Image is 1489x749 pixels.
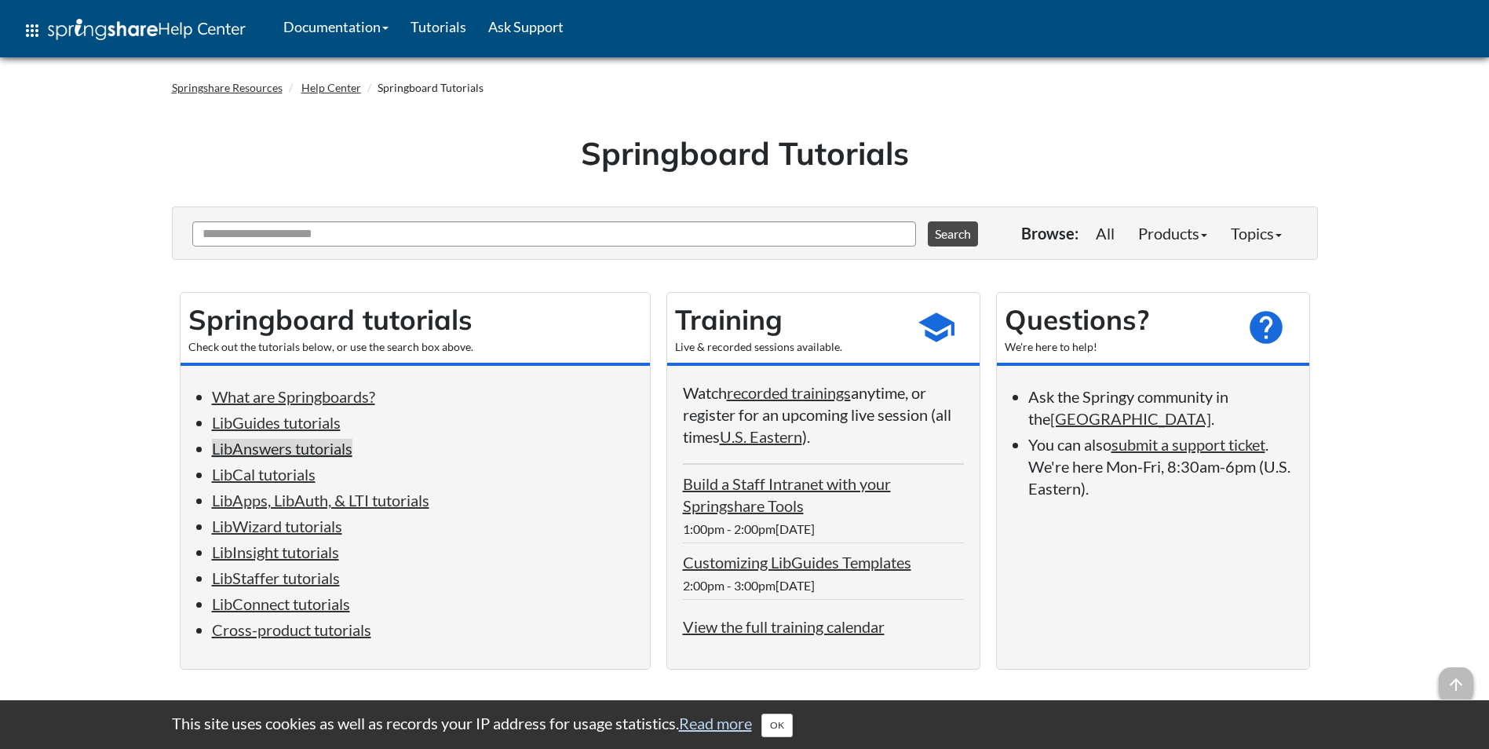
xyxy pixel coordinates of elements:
[301,81,361,94] a: Help Center
[188,301,642,339] h2: Springboard tutorials
[212,543,339,561] a: LibInsight tutorials
[1028,433,1294,499] li: You can also . We're here Mon-Fri, 8:30am-6pm (U.S. Eastern).
[727,383,851,402] a: recorded trainings
[212,594,350,613] a: LibConnect tutorials
[212,568,340,587] a: LibStaffer tutorials
[1246,308,1286,347] span: help
[761,714,793,737] button: Close
[1111,435,1265,454] a: submit a support ticket
[683,553,911,572] a: Customizing LibGuides Templates
[683,382,964,448] p: Watch anytime, or register for an upcoming live session (all times ).
[917,308,956,347] span: school
[212,439,352,458] a: LibAnswers tutorials
[1126,217,1219,249] a: Products
[683,578,815,593] span: 2:00pm - 3:00pm[DATE]
[675,301,901,339] h2: Training
[928,221,978,247] button: Search
[188,339,642,355] div: Check out the tutorials below, or use the search box above.
[1084,217,1126,249] a: All
[158,18,246,38] span: Help Center
[1219,217,1294,249] a: Topics
[172,81,283,94] a: Springshare Resources
[212,517,342,535] a: LibWizard tutorials
[212,465,316,484] a: LibCal tutorials
[400,7,477,46] a: Tutorials
[363,80,484,96] li: Springboard Tutorials
[48,19,158,40] img: Springshare
[156,712,1334,737] div: This site uses cookies as well as records your IP address for usage statistics.
[12,7,257,54] a: apps Help Center
[675,339,901,355] div: Live & recorded sessions available.
[212,413,341,432] a: LibGuides tutorials
[212,620,371,639] a: Cross-product tutorials
[23,21,42,40] span: apps
[1028,385,1294,429] li: Ask the Springy community in the .
[683,617,885,636] a: View the full training calendar
[1439,667,1473,702] span: arrow_upward
[1439,669,1473,688] a: arrow_upward
[1005,301,1231,339] h2: Questions?
[679,714,752,733] a: Read more
[477,7,575,46] a: Ask Support
[683,521,815,536] span: 1:00pm - 2:00pm[DATE]
[212,491,429,510] a: LibApps, LibAuth, & LTI tutorials
[1050,409,1211,428] a: [GEOGRAPHIC_DATA]
[212,387,375,406] a: What are Springboards?
[1021,222,1078,244] p: Browse:
[683,474,891,515] a: Build a Staff Intranet with your Springshare Tools
[1005,339,1231,355] div: We're here to help!
[720,427,802,446] a: U.S. Eastern
[184,131,1306,175] h1: Springboard Tutorials
[272,7,400,46] a: Documentation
